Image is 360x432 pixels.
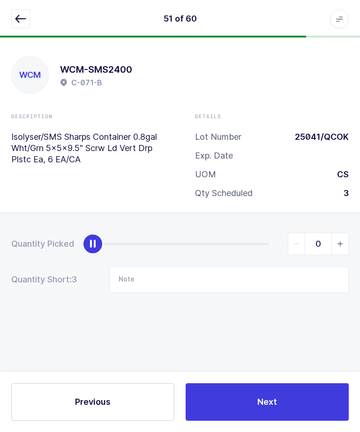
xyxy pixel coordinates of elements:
[11,274,90,285] div: Quantity Short:
[72,274,90,285] span: 3
[11,238,74,250] div: Quantity Picked
[257,396,277,408] span: Next
[11,383,174,421] button: Previous
[164,13,197,24] div: 51 of 60
[287,131,349,143] div: 25041/QCOK
[109,266,349,293] input: Note
[11,131,165,165] p: Isolyser/SMS Sharps Container 0.8gal Wht/Grn 5x5x9.5" Scrw Ld Vert Drp Plstc Ea, 6 EA/CA
[330,169,349,180] div: CS
[195,188,253,199] div: Qty Scheduled
[93,233,349,255] div: slider between 0 and 3
[60,62,132,77] h1: WCM-SMS2400
[75,396,111,408] span: Previous
[195,131,241,143] div: Lot Number
[195,150,233,161] div: Exp. Date
[195,169,216,180] div: UOM
[71,77,102,88] h2: C-071-B
[186,383,349,421] button: Next
[12,57,48,93] div: WCM
[11,113,165,120] div: Description
[195,113,349,120] div: Details
[336,188,349,199] div: 3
